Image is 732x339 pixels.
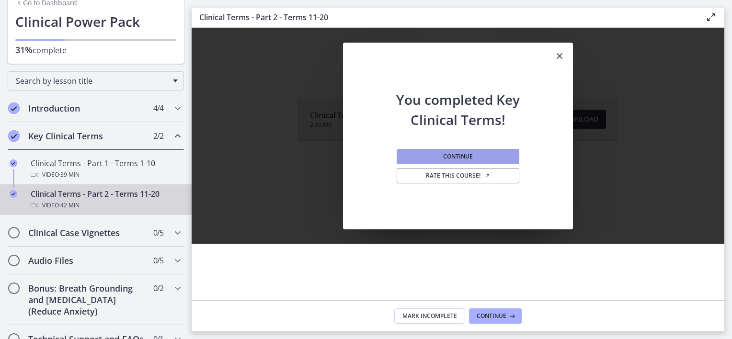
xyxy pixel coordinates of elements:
span: Continue [443,153,473,160]
span: Continue [477,312,506,320]
button: Continue [397,149,519,164]
span: 0 / 2 [153,282,163,294]
h1: Clinical Power Pack [15,11,176,32]
p: complete [15,44,176,56]
span: Search by lesson title [16,76,168,86]
h3: Clinical Terms - Part 2 - Terms 11-20 [199,11,690,23]
h2: Audio Files [28,255,145,266]
a: Rate this course! Opens in a new window [397,168,519,183]
span: 0 / 5 [153,227,163,238]
span: Mark Incomplete [402,312,457,320]
div: Video [31,200,180,211]
i: Completed [10,190,17,198]
div: Search by lesson title [8,71,184,90]
h2: Key Clinical Terms [28,130,145,142]
h2: Introduction [28,102,145,114]
span: 0 / 5 [153,255,163,266]
span: 31% [15,44,33,56]
i: Completed [8,102,20,114]
i: Opens in a new window [485,173,491,179]
h2: You completed Key Clinical Terms! [395,70,521,130]
div: Video [31,169,180,181]
span: · 42 min [59,200,80,211]
button: Mark Incomplete [394,308,465,324]
span: Rate this course! [426,172,491,180]
button: Continue [469,308,522,324]
span: · 39 min [59,169,80,181]
div: Clinical Terms - Part 1 - Terms 1-10 [31,158,180,181]
div: Clinical Terms - Part 2 - Terms 11-20 [31,188,180,211]
button: Close [546,43,573,70]
h2: Clinical Case Vignettes [28,227,145,238]
span: 2 / 2 [153,130,163,142]
i: Completed [10,159,17,167]
h2: Bonus: Breath Grounding and [MEDICAL_DATA] (Reduce Anxiety) [28,282,145,317]
i: Completed [8,130,20,142]
span: 4 / 4 [153,102,163,114]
